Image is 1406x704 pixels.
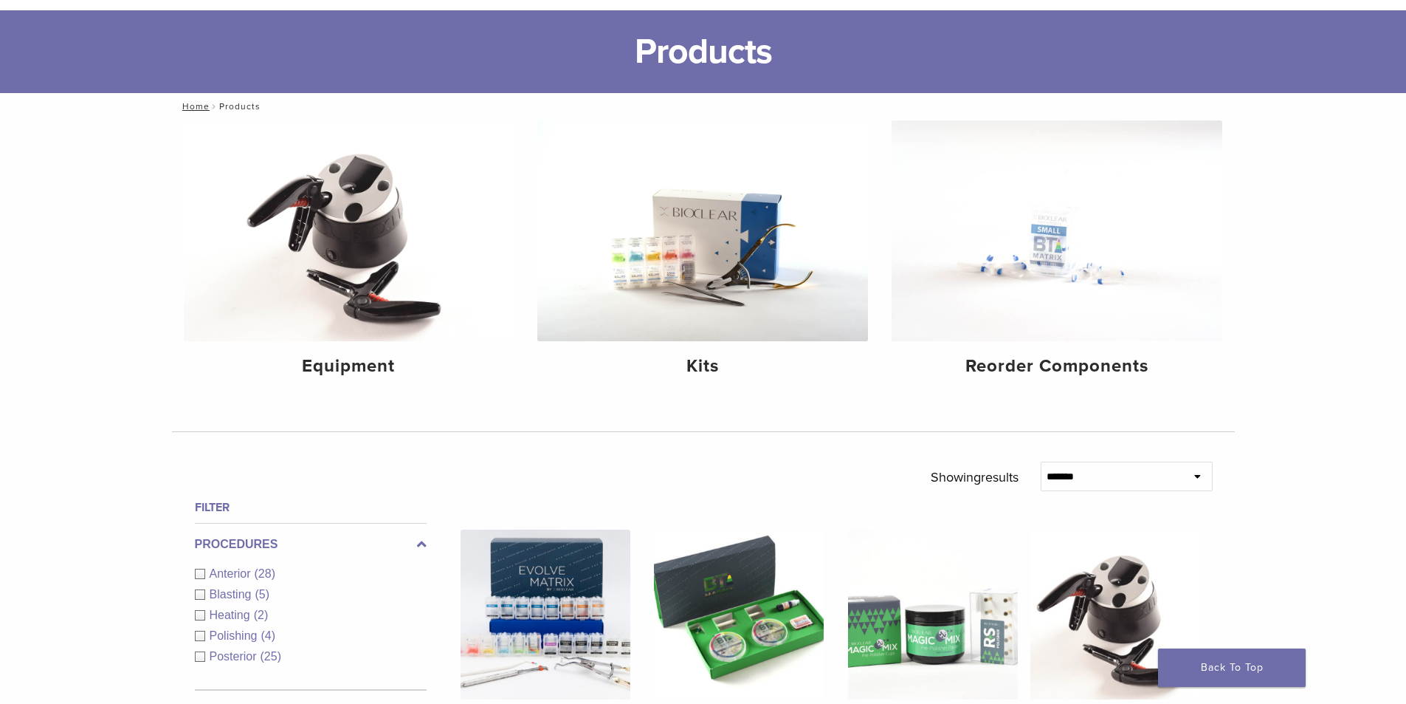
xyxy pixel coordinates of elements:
[255,567,275,580] span: (28)
[195,536,427,553] label: Procedures
[549,353,856,380] h4: Kits
[537,120,868,389] a: Kits
[210,588,255,601] span: Blasting
[848,530,1018,700] img: Rockstar (RS) Polishing Kit
[184,120,514,389] a: Equipment
[261,650,281,663] span: (25)
[461,530,630,700] img: Evolve All-in-One Kit
[210,629,261,642] span: Polishing
[210,103,219,110] span: /
[537,120,868,341] img: Kits
[1158,649,1306,687] a: Back To Top
[903,353,1210,380] h4: Reorder Components
[1030,530,1200,700] img: HeatSync Kit
[196,353,503,380] h4: Equipment
[254,609,269,621] span: (2)
[892,120,1222,341] img: Reorder Components
[210,650,261,663] span: Posterior
[255,588,269,601] span: (5)
[892,120,1222,389] a: Reorder Components
[931,462,1019,493] p: Showing results
[210,609,254,621] span: Heating
[195,499,427,516] h4: Filter
[210,567,255,580] span: Anterior
[261,629,275,642] span: (4)
[184,120,514,341] img: Equipment
[178,101,210,112] a: Home
[654,530,824,700] img: Black Triangle (BT) Kit
[172,93,1235,120] nav: Products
